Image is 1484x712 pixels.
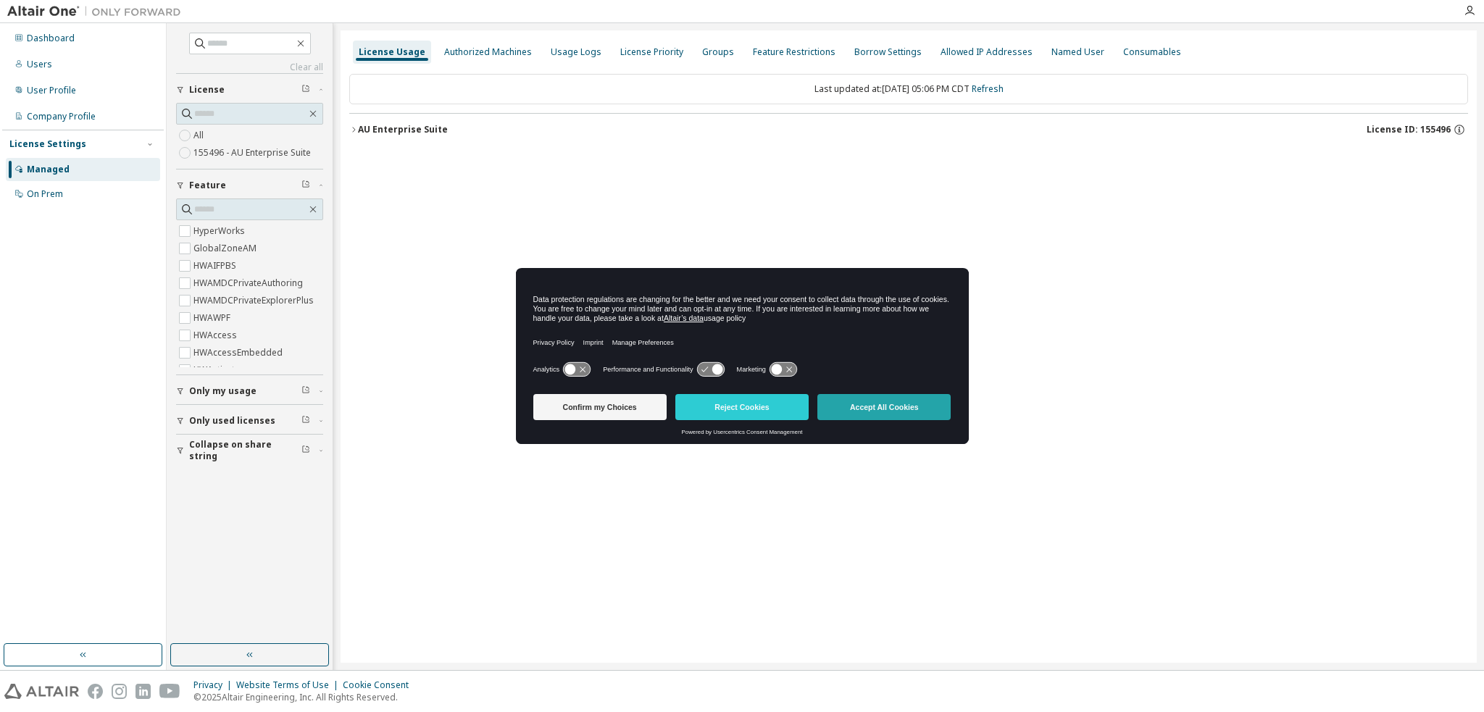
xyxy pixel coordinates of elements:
label: HWAMDCPrivateExplorerPlus [193,292,317,309]
div: Usage Logs [551,46,601,58]
span: Clear filter [301,180,310,191]
button: Only my usage [176,375,323,407]
img: linkedin.svg [136,684,151,699]
img: altair_logo.svg [4,684,79,699]
span: License ID: 155496 [1367,124,1451,135]
img: facebook.svg [88,684,103,699]
label: HWAIFPBS [193,257,239,275]
label: 155496 - AU Enterprise Suite [193,144,314,162]
img: youtube.svg [159,684,180,699]
label: All [193,127,207,144]
span: Clear filter [301,445,310,456]
div: License Usage [359,46,425,58]
label: HWActivate [193,361,243,379]
div: Privacy [193,679,236,691]
a: Clear all [176,62,323,73]
img: Altair One [7,4,188,19]
div: Dashboard [27,33,75,44]
div: Feature Restrictions [753,46,835,58]
div: Groups [702,46,734,58]
button: Feature [176,169,323,201]
button: Only used licenses [176,405,323,437]
span: Only used licenses [189,415,275,427]
label: HWAMDCPrivateAuthoring [193,275,306,292]
div: Borrow Settings [854,46,922,58]
span: Clear filter [301,84,310,96]
label: GlobalZoneAM [193,240,259,257]
span: Only my usage [189,385,257,397]
div: License Settings [9,138,86,150]
div: Named User [1051,46,1104,58]
label: HWAWPF [193,309,233,327]
div: Authorized Machines [444,46,532,58]
span: Collapse on share string [189,439,301,462]
a: Refresh [972,83,1004,95]
button: Collapse on share string [176,435,323,466]
label: HWAccess [193,327,240,344]
div: Cookie Consent [343,679,417,691]
div: Consumables [1123,46,1181,58]
span: Feature [189,180,226,191]
img: instagram.svg [112,684,127,699]
div: Last updated at: [DATE] 05:06 PM CDT [349,74,1468,104]
div: Website Terms of Use [236,679,343,691]
div: On Prem [27,188,63,200]
p: © 2025 Altair Engineering, Inc. All Rights Reserved. [193,691,417,703]
span: Clear filter [301,385,310,397]
div: Allowed IP Addresses [941,46,1033,58]
div: AU Enterprise Suite [358,124,448,135]
span: Clear filter [301,415,310,427]
div: Users [27,59,52,70]
div: License Priority [620,46,683,58]
div: Company Profile [27,111,96,122]
span: License [189,84,225,96]
button: AU Enterprise SuiteLicense ID: 155496 [349,114,1468,146]
div: User Profile [27,85,76,96]
label: HWAccessEmbedded [193,344,285,361]
div: Managed [27,164,70,175]
label: HyperWorks [193,222,248,240]
button: License [176,74,323,106]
